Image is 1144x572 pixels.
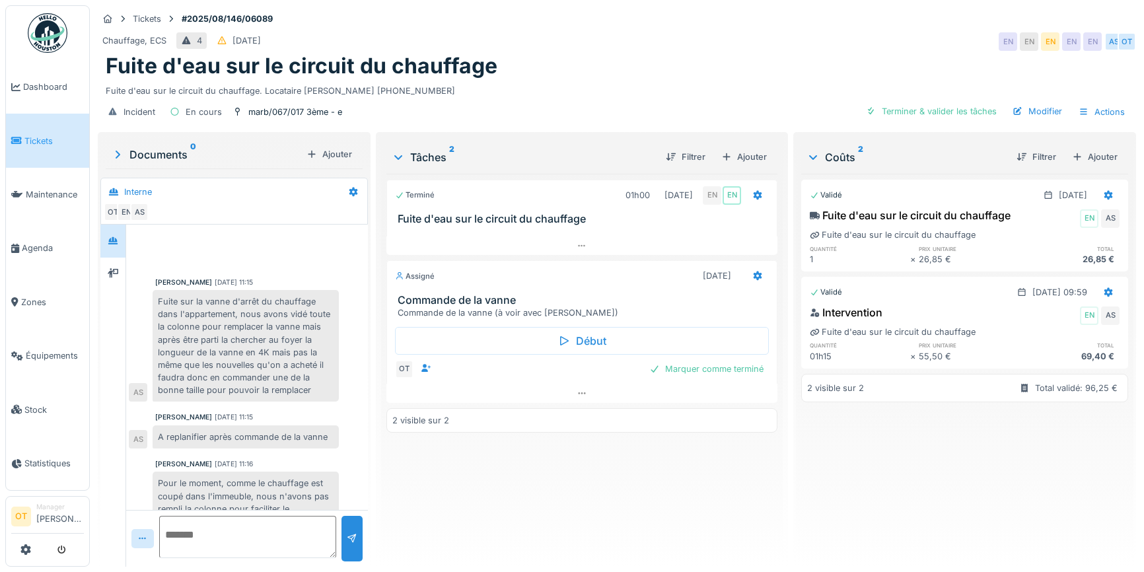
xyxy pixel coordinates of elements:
span: Tickets [24,135,84,147]
div: 55,50 € [919,350,1019,363]
div: 01h15 [810,350,910,363]
div: [PERSON_NAME] [155,459,212,469]
div: EN [999,32,1017,51]
div: EN [1080,306,1098,325]
div: Coûts [806,149,1006,165]
div: EN [117,203,135,221]
div: EN [1041,32,1059,51]
div: AS [129,383,147,402]
h6: quantité [810,341,910,349]
div: Commande de la vanne (à voir avec [PERSON_NAME]) [398,306,771,319]
h3: Fuite d'eau sur le circuit du chauffage [398,213,771,225]
li: [PERSON_NAME] [36,502,84,530]
div: Documents [111,147,301,162]
div: AS [1101,306,1120,325]
div: Terminé [395,190,435,201]
div: 26,85 € [1019,253,1120,266]
div: Début [395,327,769,355]
div: [DATE] [1059,189,1087,201]
sup: 2 [858,149,863,165]
div: 4 [197,34,202,47]
strong: #2025/08/146/06089 [176,13,278,25]
div: EN [703,186,721,205]
div: Filtrer [661,148,711,166]
h6: quantité [810,244,910,253]
h3: Commande de la vanne [398,294,771,306]
sup: 0 [190,147,196,162]
div: Interne [124,186,152,198]
div: [DATE] 11:15 [215,412,253,422]
div: 2 visible sur 2 [807,382,864,394]
div: 2 visible sur 2 [392,414,449,427]
img: Badge_color-CXgf-gQk.svg [28,13,67,53]
span: Dashboard [23,81,84,93]
span: Agenda [22,242,84,254]
div: Modifier [1007,102,1067,120]
div: Validé [810,190,842,201]
div: [PERSON_NAME] [155,412,212,422]
span: Maintenance [26,188,84,201]
div: [DATE] 11:16 [215,459,253,469]
a: Statistiques [6,437,89,490]
div: Ajouter [301,145,357,163]
div: Ajouter [1067,148,1123,166]
div: Marquer comme terminé [644,360,769,378]
div: Assigné [395,271,435,282]
span: Zones [21,296,84,308]
div: EN [1062,32,1081,51]
div: marb/067/017 3ème - e [248,106,342,118]
h1: Fuite d'eau sur le circuit du chauffage [106,54,497,79]
div: Intervention [810,304,882,320]
div: Fuite d'eau sur le circuit du chauffage [810,229,976,241]
div: Validé [810,287,842,298]
div: Terminer & valider les tâches [861,102,1002,120]
div: 69,40 € [1019,350,1120,363]
div: [PERSON_NAME] [155,277,212,287]
div: EN [1080,209,1098,228]
div: [DATE] 09:59 [1032,286,1087,299]
div: × [910,350,919,363]
div: OT [395,360,413,378]
div: [DATE] [703,269,731,282]
div: Ajouter [716,148,772,166]
div: Fuite d'eau sur le circuit du chauffage [810,207,1011,223]
a: Tickets [6,114,89,167]
h6: total [1019,244,1120,253]
div: OT [1118,32,1136,51]
sup: 2 [449,149,454,165]
a: Agenda [6,221,89,275]
div: Tickets [133,13,161,25]
li: OT [11,507,31,526]
a: Stock [6,382,89,436]
div: [DATE] 11:15 [215,277,253,287]
div: 1 [810,253,910,266]
div: Fuite d'eau sur le circuit du chauffage. Locataire [PERSON_NAME] [PHONE_NUMBER] [106,79,1128,97]
a: Zones [6,275,89,329]
div: AS [129,430,147,448]
div: AS [130,203,149,221]
div: Total validé: 96,25 € [1035,382,1118,394]
h6: prix unitaire [919,341,1019,349]
div: [DATE] [232,34,261,47]
div: Tâches [392,149,655,165]
div: OT [104,203,122,221]
div: Pour le moment, comme le chauffage est coupé dans l'immeuble, nous n'avons pas rempli la colonne ... [153,472,339,533]
div: En cours [186,106,222,118]
a: Équipements [6,329,89,382]
span: Statistiques [24,457,84,470]
div: Filtrer [1011,148,1061,166]
div: Fuite sur la vanne d'arrêt du chauffage dans l'appartement, nous avons vidé toute la colonne pour... [153,290,339,402]
div: Incident [124,106,155,118]
h6: total [1019,341,1120,349]
div: EN [1020,32,1038,51]
span: Stock [24,404,84,416]
a: Maintenance [6,168,89,221]
div: Manager [36,502,84,512]
div: Fuite d'eau sur le circuit du chauffage [810,326,976,338]
div: Chauffage, ECS [102,34,166,47]
div: AS [1101,209,1120,228]
div: AS [1104,32,1123,51]
span: Équipements [26,349,84,362]
a: OT Manager[PERSON_NAME] [11,502,84,534]
div: × [910,253,919,266]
